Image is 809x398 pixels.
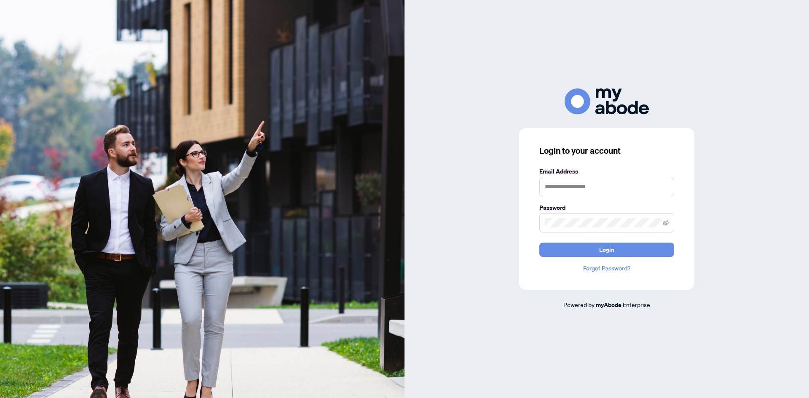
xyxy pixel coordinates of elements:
a: Forgot Password? [539,264,674,273]
button: Login [539,243,674,257]
span: Powered by [563,301,595,308]
h3: Login to your account [539,145,674,157]
span: eye-invisible [663,220,669,226]
label: Password [539,203,674,212]
span: Login [599,243,614,256]
label: Email Address [539,167,674,176]
span: Enterprise [623,301,650,308]
a: myAbode [596,300,621,310]
img: ma-logo [565,88,649,114]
